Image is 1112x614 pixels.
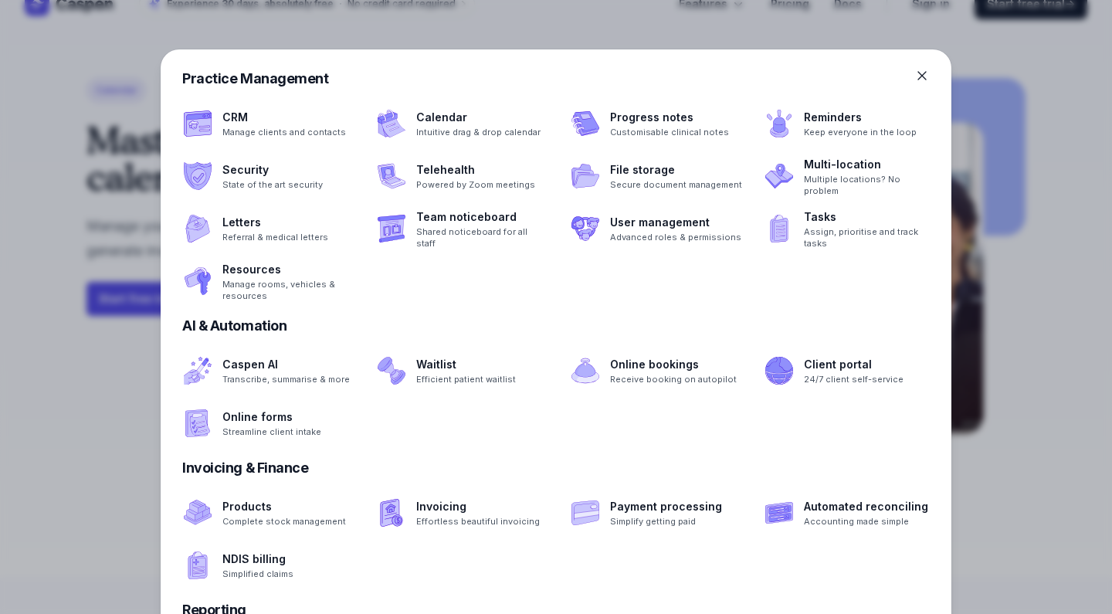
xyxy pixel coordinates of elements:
a: Resources [222,260,354,279]
a: Client portal [804,355,903,374]
a: Waitlist [416,355,516,374]
a: Invoicing [416,497,540,516]
a: File storage [610,161,742,179]
a: NDIS billing [222,550,293,568]
a: Reminders [804,108,917,127]
a: Tasks [804,208,936,226]
a: Products [222,497,346,516]
div: AI & Automation [182,315,930,337]
a: Security [222,161,323,179]
a: Progress notes [610,108,729,127]
a: User management [610,213,741,232]
a: Automated reconciling [804,497,928,516]
a: Payment processing [610,497,722,516]
a: Calendar [416,108,541,127]
a: CRM [222,108,346,127]
a: Team noticeboard [416,208,548,226]
a: Online bookings [610,355,737,374]
a: Letters [222,213,328,232]
div: Practice Management [182,68,930,90]
a: Telehealth [416,161,535,179]
a: Multi-location [804,155,936,174]
a: Caspen AI [222,355,350,374]
a: Online forms [222,408,321,426]
div: Invoicing & Finance [182,457,930,479]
